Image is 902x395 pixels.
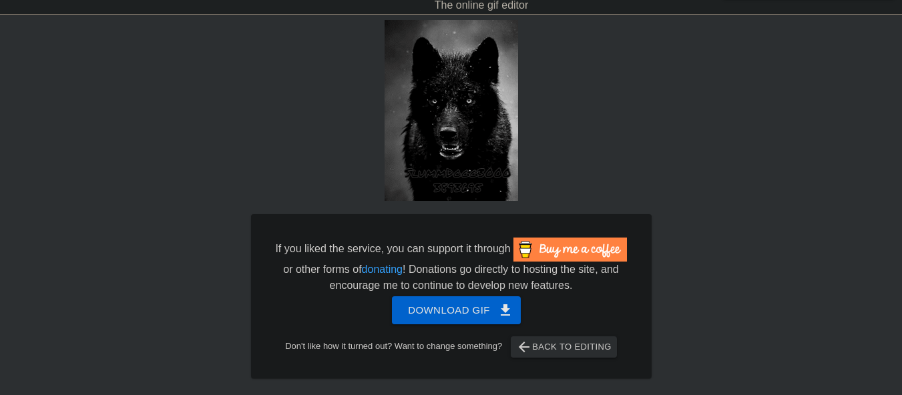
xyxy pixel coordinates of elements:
[392,296,521,324] button: Download gif
[516,339,612,355] span: Back to Editing
[516,339,532,355] span: arrow_back
[408,302,505,319] span: Download gif
[385,20,518,201] img: OWb4pHcV.gif
[511,336,617,358] button: Back to Editing
[274,238,628,294] div: If you liked the service, you can support it through or other forms of ! Donations go directly to...
[362,264,403,275] a: donating
[381,304,521,315] a: Download gif
[497,302,513,318] span: get_app
[513,238,627,262] img: Buy Me A Coffee
[272,336,631,358] div: Don't like how it turned out? Want to change something?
